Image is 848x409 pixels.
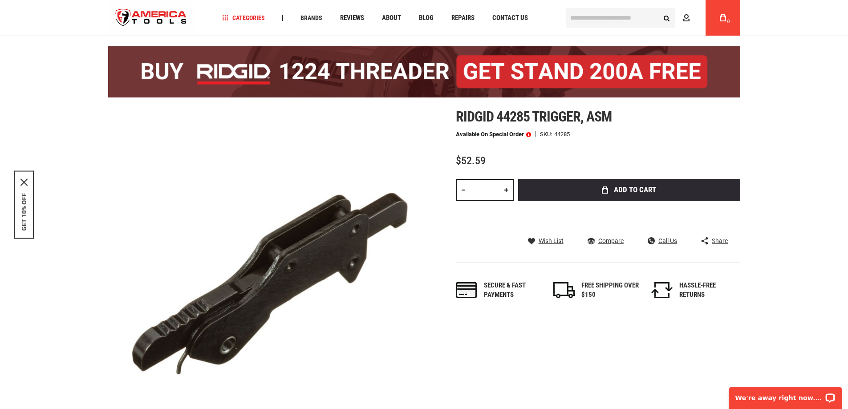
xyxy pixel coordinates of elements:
a: Repairs [447,12,479,24]
span: Add to Cart [614,186,656,194]
img: returns [651,282,673,298]
img: America Tools [108,1,195,35]
a: Wish List [528,237,564,245]
strong: SKU [540,131,554,137]
div: FREE SHIPPING OVER $150 [581,281,639,300]
button: Close [20,178,28,186]
span: Share [712,238,728,244]
span: About [382,15,401,21]
iframe: LiveChat chat widget [723,381,848,409]
span: Brands [300,15,322,21]
a: Compare [588,237,624,245]
img: BOGO: Buy the RIDGID® 1224 Threader (26092), get the 92467 200A Stand FREE! [108,46,740,97]
span: Repairs [451,15,475,21]
iframe: Secure express checkout frame [516,204,742,230]
p: Available on Special Order [456,131,531,138]
div: Secure & fast payments [484,281,542,300]
img: payments [456,282,477,298]
a: Call Us [648,237,677,245]
button: Add to Cart [518,179,740,201]
span: Blog [419,15,434,21]
span: $52.59 [456,154,486,167]
span: Call Us [658,238,677,244]
svg: close icon [20,178,28,186]
button: Search [658,9,675,26]
a: About [378,12,405,24]
a: Reviews [336,12,368,24]
span: Ridgid 44285 trigger, asm [456,108,612,125]
span: Reviews [340,15,364,21]
span: 0 [727,19,730,24]
button: GET 10% OFF [20,193,28,231]
a: store logo [108,1,195,35]
div: HASSLE-FREE RETURNS [679,281,737,300]
span: Wish List [539,238,564,244]
span: Compare [598,238,624,244]
span: Contact Us [492,15,528,21]
div: 44285 [554,131,570,137]
a: Contact Us [488,12,532,24]
span: Categories [222,15,265,21]
img: shipping [553,282,575,298]
a: Categories [218,12,269,24]
a: Brands [296,12,326,24]
a: Blog [415,12,438,24]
